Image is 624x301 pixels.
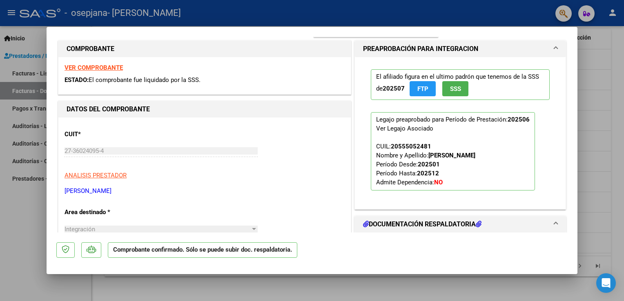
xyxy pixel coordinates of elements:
[355,41,566,57] mat-expansion-panel-header: PREAPROBACIÓN PARA INTEGRACION
[450,85,461,93] span: SSS
[355,57,566,209] div: PREAPROBACIÓN PARA INTEGRACION
[65,130,149,139] p: CUIT
[363,219,481,229] h1: DOCUMENTACIÓN RESPALDATORIA
[508,116,530,123] strong: 202506
[371,69,550,100] p: El afiliado figura en el ultimo padrón que tenemos de la SSS de
[418,161,440,168] strong: 202501
[355,216,566,232] mat-expansion-panel-header: DOCUMENTACIÓN RESPALDATORIA
[376,124,433,133] div: Ver Legajo Asociado
[65,186,345,196] p: [PERSON_NAME]
[65,208,149,217] p: Area destinado *
[376,143,475,186] span: CUIL: Nombre y Apellido: Período Desde: Período Hasta: Admite Dependencia:
[596,273,616,293] div: Open Intercom Messenger
[67,105,150,113] strong: DATOS DEL COMPROBANTE
[417,85,428,93] span: FTP
[65,76,89,84] span: ESTADO:
[363,44,478,54] h1: PREAPROBACIÓN PARA INTEGRACION
[417,170,439,177] strong: 202512
[371,112,535,190] p: Legajo preaprobado para Período de Prestación:
[428,152,475,159] strong: [PERSON_NAME]
[65,226,95,233] span: Integración
[442,81,468,96] button: SSS
[410,81,436,96] button: FTP
[89,76,201,84] span: El comprobante fue liquidado por la SSS.
[108,242,297,258] p: Comprobante confirmado. Sólo se puede subir doc. respaldatoria.
[434,179,443,186] strong: NO
[65,172,127,179] span: ANALISIS PRESTADOR
[67,45,114,53] strong: COMPROBANTE
[65,64,123,71] a: VER COMPROBANTE
[391,142,431,151] div: 20555052481
[383,85,405,92] strong: 202507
